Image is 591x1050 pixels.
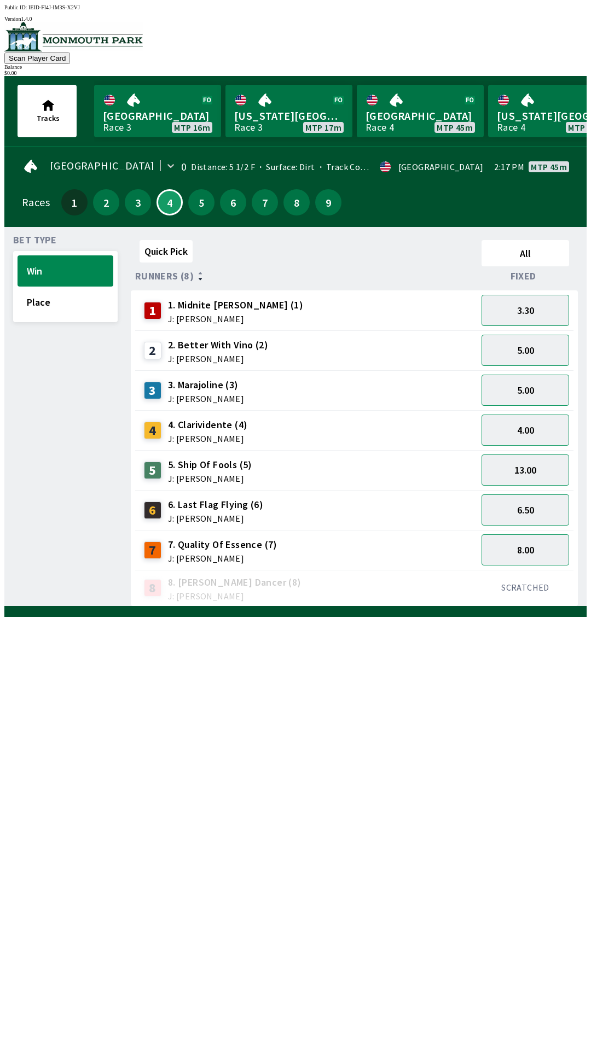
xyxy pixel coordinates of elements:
span: MTP 16m [174,123,210,132]
a: [GEOGRAPHIC_DATA]Race 3MTP 16m [94,85,221,137]
div: 7 [144,541,161,559]
span: [GEOGRAPHIC_DATA] [50,161,155,170]
a: [GEOGRAPHIC_DATA]Race 4MTP 45m [357,85,484,137]
span: Track Condition: Firm [315,161,412,172]
span: 8 [286,199,307,206]
span: MTP 17m [305,123,341,132]
div: 1 [144,302,161,319]
span: Fixed [511,272,536,281]
div: $ 0.00 [4,70,587,76]
button: 7 [252,189,278,215]
button: 4 [157,189,183,215]
span: 2 [96,199,117,206]
span: Place [27,296,104,308]
span: MTP 45m [531,162,567,171]
span: [US_STATE][GEOGRAPHIC_DATA] [234,109,344,123]
button: 8 [283,189,310,215]
span: Bet Type [13,236,56,244]
div: [GEOGRAPHIC_DATA] [398,162,484,171]
span: J: [PERSON_NAME] [168,474,252,483]
span: 8.00 [517,544,534,556]
span: 3.30 [517,304,534,317]
span: 3 [128,199,148,206]
span: 9 [318,199,339,206]
div: 2 [144,342,161,359]
span: 6 [223,199,244,206]
span: J: [PERSON_NAME] [168,434,248,443]
span: 1 [64,199,85,206]
div: 0 [181,162,187,171]
button: 6 [220,189,246,215]
button: Scan Player Card [4,52,70,64]
span: J: [PERSON_NAME] [168,314,303,323]
div: SCRATCHED [482,582,569,593]
span: Tracks [37,113,60,123]
button: Quick Pick [140,240,193,262]
span: 4.00 [517,424,534,436]
span: 13.00 [514,464,536,476]
button: 5.00 [482,375,569,406]
button: 13.00 [482,454,569,486]
span: [GEOGRAPHIC_DATA] [366,109,475,123]
span: 5 [191,199,212,206]
div: 5 [144,462,161,479]
span: 7 [254,199,275,206]
span: 2. Better With Vino (2) [168,338,268,352]
span: [GEOGRAPHIC_DATA] [103,109,212,123]
button: 3.30 [482,295,569,326]
button: 5 [188,189,215,215]
span: 5.00 [517,384,534,396]
span: 2:17 PM [494,162,524,171]
span: J: [PERSON_NAME] [168,592,302,600]
div: Race 3 [234,123,263,132]
span: 3. Marajoline (3) [168,378,244,392]
button: 9 [315,189,341,215]
div: Balance [4,64,587,70]
a: [US_STATE][GEOGRAPHIC_DATA]Race 3MTP 17m [225,85,352,137]
button: Place [18,287,113,318]
span: Surface: Dirt [255,161,315,172]
div: Fixed [477,271,573,282]
button: 2 [93,189,119,215]
button: 4.00 [482,415,569,446]
span: 8. [PERSON_NAME] Dancer (8) [168,575,302,590]
div: 3 [144,382,161,399]
span: Distance: 5 1/2 F [191,161,255,172]
div: Version 1.4.0 [4,16,587,22]
button: 1 [61,189,88,215]
button: 6.50 [482,494,569,526]
button: 8.00 [482,534,569,565]
span: IEID-FI4J-IM3S-X2VJ [28,4,80,10]
span: 1. Midnite [PERSON_NAME] (1) [168,298,303,312]
span: 6. Last Flag Flying (6) [168,498,263,512]
span: 6.50 [517,504,534,516]
img: venue logo [4,22,143,51]
div: Runners (8) [135,271,477,282]
div: Race 4 [497,123,525,132]
span: Win [27,265,104,277]
div: Race 4 [366,123,394,132]
div: Races [22,198,50,207]
span: J: [PERSON_NAME] [168,354,268,363]
button: 3 [125,189,151,215]
span: 4 [160,200,179,205]
div: Public ID: [4,4,587,10]
span: 5. Ship Of Fools (5) [168,458,252,472]
span: All [486,247,564,260]
button: 5.00 [482,335,569,366]
span: 4. Clarividente (4) [168,418,248,432]
span: 7. Quality Of Essence (7) [168,538,277,552]
button: All [482,240,569,266]
div: 6 [144,501,161,519]
span: J: [PERSON_NAME] [168,554,277,563]
span: Quick Pick [144,245,188,258]
div: 8 [144,579,161,597]
span: J: [PERSON_NAME] [168,394,244,403]
span: Runners (8) [135,272,194,281]
span: 5.00 [517,344,534,357]
div: 4 [144,422,161,439]
div: Race 3 [103,123,131,132]
button: Tracks [18,85,77,137]
button: Win [18,255,113,287]
span: J: [PERSON_NAME] [168,514,263,523]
